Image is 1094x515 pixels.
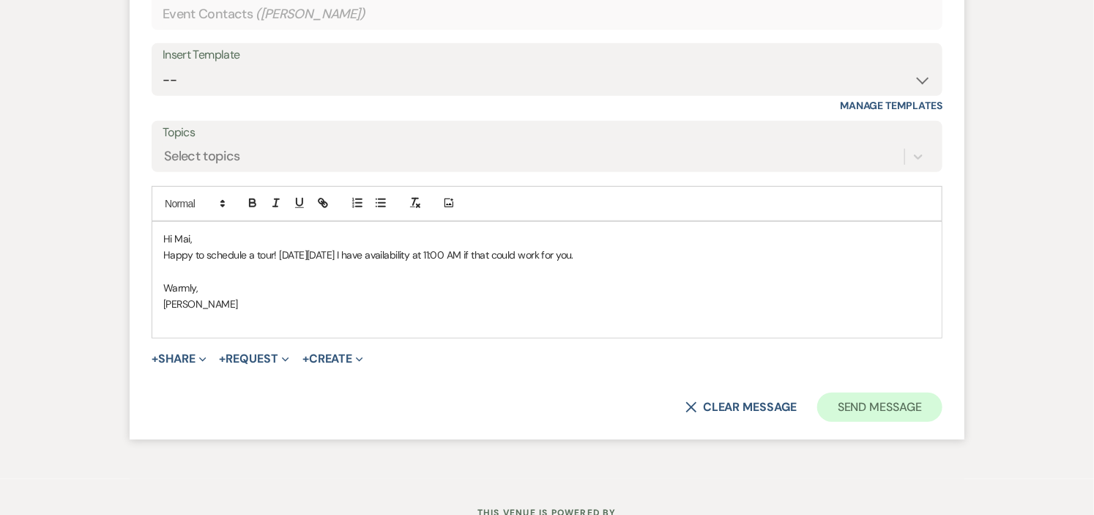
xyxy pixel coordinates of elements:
[220,353,289,365] button: Request
[840,99,942,112] a: Manage Templates
[163,296,931,312] p: [PERSON_NAME]
[302,353,363,365] button: Create
[817,393,942,422] button: Send Message
[220,353,226,365] span: +
[152,353,206,365] button: Share
[164,147,240,167] div: Select topics
[163,122,931,144] label: Topics
[163,280,931,296] p: Warmly,
[163,45,931,66] div: Insert Template
[685,401,797,413] button: Clear message
[163,231,931,247] p: Hi Mai,
[256,4,365,24] span: ( [PERSON_NAME] )
[302,353,309,365] span: +
[163,247,931,263] p: Happy to schedule a tour! [DATE][DATE] I have availability at 11:00 AM if that could work for you.
[152,353,158,365] span: +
